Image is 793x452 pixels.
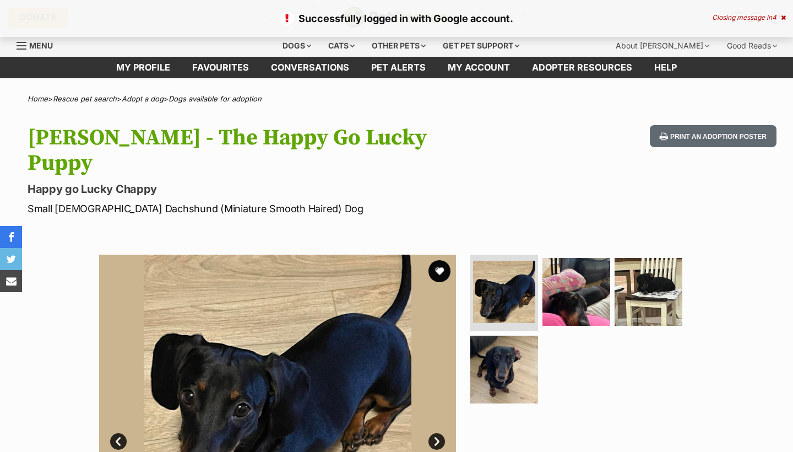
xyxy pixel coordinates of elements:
[542,258,610,326] img: Photo of Mackie The Happy Go Lucky Puppy
[712,14,786,21] div: Closing message in
[28,94,48,103] a: Home
[428,433,445,450] a: Next
[643,57,688,78] a: Help
[169,94,262,103] a: Dogs available for adoption
[437,57,521,78] a: My account
[181,57,260,78] a: Favourites
[608,35,717,57] div: About [PERSON_NAME]
[11,11,782,26] p: Successfully logged in with Google account.
[28,125,484,176] h1: [PERSON_NAME] - The Happy Go Lucky Puppy
[260,57,360,78] a: conversations
[364,35,433,57] div: Other pets
[615,258,682,326] img: Photo of Mackie The Happy Go Lucky Puppy
[521,57,643,78] a: Adopter resources
[321,35,362,57] div: Cats
[428,260,450,282] button: favourite
[105,57,181,78] a: My profile
[110,433,127,450] a: Prev
[650,125,776,148] button: Print an adoption poster
[122,94,164,103] a: Adopt a dog
[28,181,484,197] p: Happy go Lucky Chappy
[719,35,785,57] div: Good Reads
[275,35,319,57] div: Dogs
[17,35,61,55] a: Menu
[53,94,117,103] a: Rescue pet search
[435,35,527,57] div: Get pet support
[29,41,53,50] span: Menu
[470,336,538,403] img: Photo of Mackie The Happy Go Lucky Puppy
[772,13,776,21] span: 4
[28,201,484,216] p: Small [DEMOGRAPHIC_DATA] Dachshund (Miniature Smooth Haired) Dog
[473,261,535,323] img: Photo of Mackie The Happy Go Lucky Puppy
[360,57,437,78] a: Pet alerts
